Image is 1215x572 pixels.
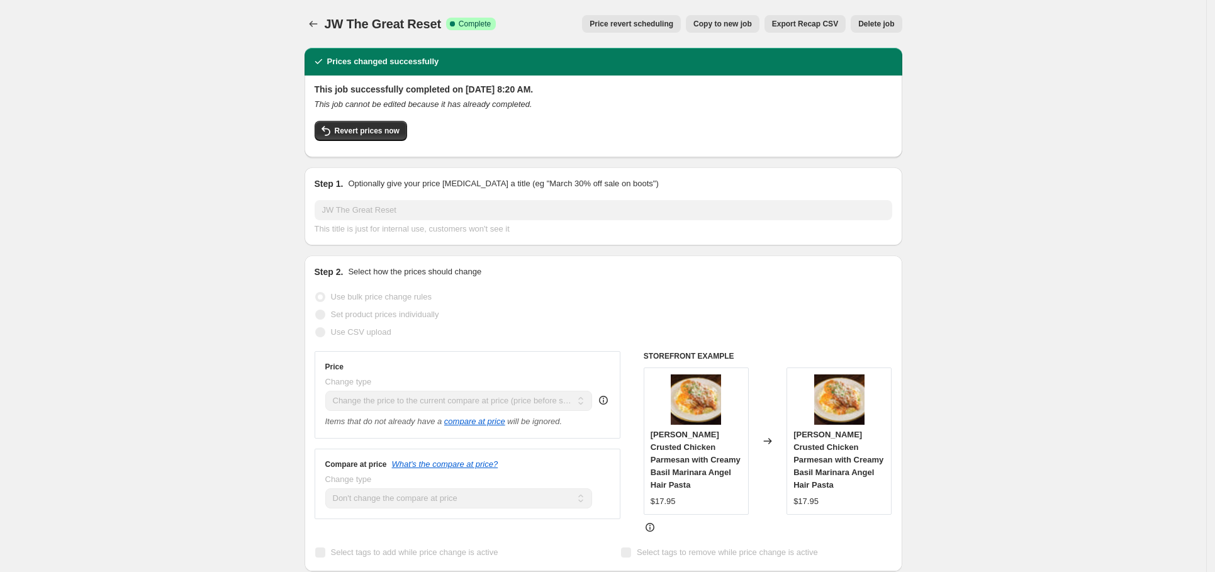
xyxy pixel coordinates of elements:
span: Price revert scheduling [590,19,673,29]
button: What's the compare at price? [392,459,498,469]
i: This job cannot be edited because it has already completed. [315,99,532,109]
span: Revert prices now [335,126,400,136]
span: This title is just for internal use, customers won't see it [315,224,510,233]
div: $17.95 [651,495,676,508]
span: Use CSV upload [331,327,391,337]
button: Delete job [851,15,902,33]
button: Revert prices now [315,121,407,141]
h6: STOREFRONT EXAMPLE [644,351,892,361]
h2: Step 1. [315,177,344,190]
h3: Compare at price [325,459,387,469]
p: Optionally give your price [MEDICAL_DATA] a title (eg "March 30% off sale on boots") [348,177,658,190]
span: Export Recap CSV [772,19,838,29]
span: [PERSON_NAME] Crusted Chicken Parmesan with Creamy Basil Marinara Angel Hair Pasta [793,430,883,490]
span: Copy to new job [693,19,752,29]
p: Select how the prices should change [348,266,481,278]
span: Delete job [858,19,894,29]
span: Change type [325,474,372,484]
span: Select tags to add while price change is active [331,547,498,557]
button: compare at price [444,417,505,426]
h2: This job successfully completed on [DATE] 8:20 AM. [315,83,892,96]
span: [PERSON_NAME] Crusted Chicken Parmesan with Creamy Basil Marinara Angel Hair Pasta [651,430,741,490]
i: will be ignored. [507,417,562,426]
h2: Prices changed successfully [327,55,439,68]
span: Use bulk price change rules [331,292,432,301]
span: Complete [459,19,491,29]
button: Price change jobs [305,15,322,33]
img: Chicken-Parmesan-2_80x.jpg [814,374,865,425]
h2: Step 2. [315,266,344,278]
span: Change type [325,377,372,386]
button: Price revert scheduling [582,15,681,33]
i: Items that do not already have a [325,417,442,426]
div: $17.95 [793,495,819,508]
span: Set product prices individually [331,310,439,319]
span: JW The Great Reset [325,17,441,31]
span: Select tags to remove while price change is active [637,547,818,557]
button: Export Recap CSV [764,15,846,33]
img: Chicken-Parmesan-2_80x.jpg [671,374,721,425]
div: help [597,394,610,407]
button: Copy to new job [686,15,759,33]
h3: Price [325,362,344,372]
input: 30% off holiday sale [315,200,892,220]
